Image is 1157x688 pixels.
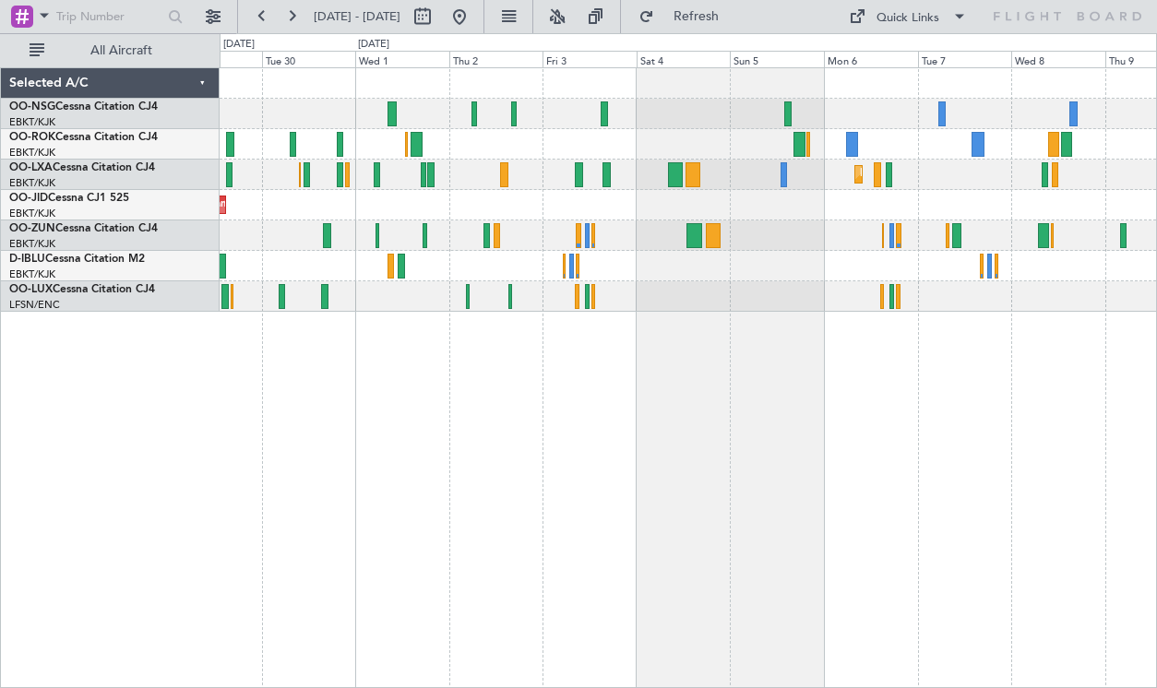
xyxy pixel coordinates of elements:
[9,207,55,220] a: EBKT/KJK
[9,146,55,160] a: EBKT/KJK
[314,8,400,25] span: [DATE] - [DATE]
[48,44,195,57] span: All Aircraft
[20,36,200,65] button: All Aircraft
[449,51,543,67] div: Thu 2
[658,10,735,23] span: Refresh
[918,51,1012,67] div: Tue 7
[262,51,356,67] div: Tue 30
[840,2,976,31] button: Quick Links
[9,254,45,265] span: D-IBLU
[1011,51,1105,67] div: Wed 8
[9,267,55,281] a: EBKT/KJK
[860,160,1075,188] div: Planned Maint Kortrijk-[GEOGRAPHIC_DATA]
[9,284,155,295] a: OO-LUXCessna Citation CJ4
[9,162,53,173] span: OO-LXA
[9,132,158,143] a: OO-ROKCessna Citation CJ4
[9,237,55,251] a: EBKT/KJK
[9,101,55,113] span: OO-NSG
[9,176,55,190] a: EBKT/KJK
[9,223,158,234] a: OO-ZUNCessna Citation CJ4
[9,223,55,234] span: OO-ZUN
[9,254,145,265] a: D-IBLUCessna Citation M2
[9,193,48,204] span: OO-JID
[9,101,158,113] a: OO-NSGCessna Citation CJ4
[56,3,162,30] input: Trip Number
[543,51,637,67] div: Fri 3
[9,284,53,295] span: OO-LUX
[730,51,824,67] div: Sun 5
[9,132,55,143] span: OO-ROK
[9,115,55,129] a: EBKT/KJK
[223,37,255,53] div: [DATE]
[824,51,918,67] div: Mon 6
[355,51,449,67] div: Wed 1
[637,51,731,67] div: Sat 4
[877,9,939,28] div: Quick Links
[358,37,389,53] div: [DATE]
[9,298,60,312] a: LFSN/ENC
[9,162,155,173] a: OO-LXACessna Citation CJ4
[630,2,741,31] button: Refresh
[9,193,129,204] a: OO-JIDCessna CJ1 525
